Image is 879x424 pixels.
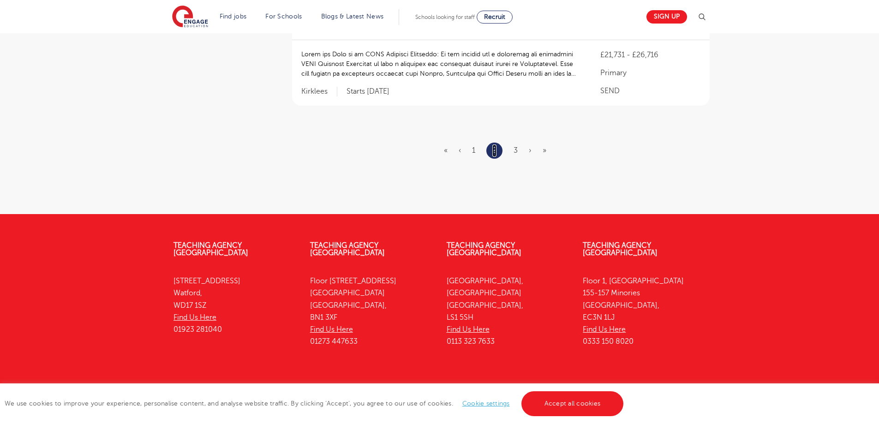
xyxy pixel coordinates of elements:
[310,241,385,257] a: Teaching Agency [GEOGRAPHIC_DATA]
[447,325,490,334] a: Find Us Here
[600,85,700,96] p: SEND
[462,400,510,407] a: Cookie settings
[5,400,626,407] span: We use cookies to improve your experience, personalise content, and analyse website traffic. By c...
[459,146,461,155] a: Previous
[514,146,518,155] a: 3
[173,275,296,335] p: [STREET_ADDRESS] Watford, WD17 1SZ 01923 281040
[646,10,687,24] a: Sign up
[447,241,521,257] a: Teaching Agency [GEOGRAPHIC_DATA]
[220,13,247,20] a: Find jobs
[477,11,513,24] a: Recruit
[492,144,496,156] a: 2
[543,146,546,155] a: Last
[521,391,624,416] a: Accept all cookies
[301,49,582,78] p: Lorem ips Dolo si am CONS Adipisci Elitseddo: Ei tem incidid utl e doloremag ali enimadmini VENI ...
[600,49,700,60] p: £21,731 - £26,716
[415,14,475,20] span: Schools looking for staff
[172,6,208,29] img: Engage Education
[583,275,706,348] p: Floor 1, [GEOGRAPHIC_DATA] 155-157 Minories [GEOGRAPHIC_DATA], EC3N 1LJ 0333 150 8020
[310,325,353,334] a: Find Us Here
[447,275,569,348] p: [GEOGRAPHIC_DATA], [GEOGRAPHIC_DATA] [GEOGRAPHIC_DATA], LS1 5SH 0113 323 7633
[529,146,532,155] a: Next
[444,146,448,155] a: First
[265,13,302,20] a: For Schools
[583,241,658,257] a: Teaching Agency [GEOGRAPHIC_DATA]
[301,87,337,96] span: Kirklees
[347,87,389,96] p: Starts [DATE]
[310,275,433,348] p: Floor [STREET_ADDRESS] [GEOGRAPHIC_DATA] [GEOGRAPHIC_DATA], BN1 3XF 01273 447633
[583,325,626,334] a: Find Us Here
[321,13,384,20] a: Blogs & Latest News
[600,67,700,78] p: Primary
[173,241,248,257] a: Teaching Agency [GEOGRAPHIC_DATA]
[472,146,475,155] a: 1
[484,13,505,20] span: Recruit
[173,313,216,322] a: Find Us Here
